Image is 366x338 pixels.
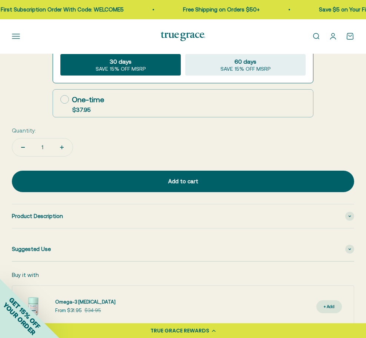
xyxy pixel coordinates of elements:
button: Increase quantity [51,138,73,156]
span: Suggested Use [12,245,51,254]
compare-at-price: $34.95 [84,307,101,315]
sale-price: From $31.95 [55,307,81,315]
span: Product Description [12,212,63,221]
div: + Add [324,303,335,310]
button: Decrease quantity [12,138,34,156]
span: YOUR ORDER [1,301,37,337]
p: Buy it with [12,271,39,280]
div: TRUE GRACE REWARDS [150,327,209,335]
button: + Add [316,300,342,313]
label: Quantity: [12,126,36,135]
span: Omega-3 [MEDICAL_DATA] [55,299,116,305]
span: GET 15% OFF [7,296,42,330]
summary: Product Description [12,204,354,228]
summary: Suggested Use [12,237,354,261]
div: Add to cart [27,177,339,186]
a: Free Shipping on Orders $50+ [182,6,258,13]
button: Add to cart [12,171,354,192]
a: Omega-3 [MEDICAL_DATA] [55,298,116,306]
